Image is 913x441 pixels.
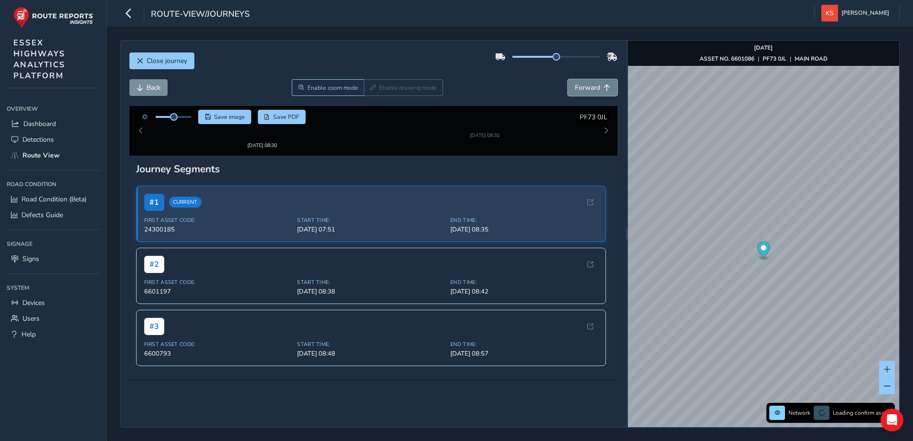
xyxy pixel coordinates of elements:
[22,314,40,323] span: Users
[568,79,617,96] button: Forward
[833,409,892,417] span: Loading confirm assets
[450,208,598,215] span: End Time:
[297,270,445,277] span: Start Time:
[144,185,164,202] span: # 1
[129,79,168,96] button: Back
[7,132,100,147] a: Detections
[13,37,65,81] span: ESSEX HIGHWAYS ANALYTICS PLATFORM
[22,254,39,263] span: Signs
[144,208,292,215] span: First Asset Code:
[198,110,251,124] button: Save
[7,311,100,326] a: Users
[7,251,100,267] a: Signs
[214,113,245,121] span: Save image
[169,189,202,199] span: Current
[21,330,36,339] span: Help
[450,279,598,287] span: [DATE] 08:42
[841,5,889,21] span: [PERSON_NAME]
[233,120,291,129] img: Thumbnail frame
[7,102,100,116] div: Overview
[147,56,187,65] span: Close journey
[450,217,598,225] span: [DATE] 08:35
[292,79,364,96] button: Zoom
[580,113,607,122] span: PF73 0JL
[147,83,160,92] span: Back
[700,55,754,63] strong: ASSET NO. 6601086
[144,279,292,287] span: 6601197
[7,177,100,191] div: Road Condition
[297,279,445,287] span: [DATE] 08:38
[22,135,54,144] span: Detections
[7,281,100,295] div: System
[297,332,445,339] span: Start Time:
[21,195,86,204] span: Road Condition (Beta)
[144,341,292,349] span: 6600793
[22,151,60,160] span: Route View
[7,147,100,163] a: Route View
[13,7,93,28] img: rr logo
[450,270,598,277] span: End Time:
[297,217,445,225] span: [DATE] 07:51
[456,120,514,129] img: Thumbnail frame
[144,247,164,264] span: # 2
[7,295,100,311] a: Devices
[273,113,299,121] span: Save PDF
[144,217,292,225] span: 24300185
[795,55,828,63] strong: MAIN ROAD
[757,241,770,261] div: Map marker
[308,84,358,92] span: Enable zoom mode
[233,129,291,136] div: [DATE] 08:30
[22,298,45,307] span: Devices
[129,52,194,69] button: Close journey
[821,5,892,21] button: [PERSON_NAME]
[763,55,786,63] strong: PF73 0JL
[144,332,292,339] span: First Asset Code:
[788,409,810,417] span: Network
[7,191,100,207] a: Road Condition (Beta)
[258,110,306,124] button: PDF
[575,83,600,92] span: Forward
[144,270,292,277] span: First Asset Code:
[144,309,164,326] span: # 3
[450,341,598,349] span: [DATE] 08:57
[151,8,250,21] span: route-view/journeys
[297,341,445,349] span: [DATE] 08:48
[7,116,100,132] a: Dashboard
[23,119,56,128] span: Dashboard
[136,154,611,167] div: Journey Segments
[7,207,100,223] a: Defects Guide
[297,208,445,215] span: Start Time:
[21,210,63,220] span: Defects Guide
[7,237,100,251] div: Signage
[456,129,514,136] div: [DATE] 08:30
[450,332,598,339] span: End Time:
[754,44,773,52] strong: [DATE]
[881,409,903,431] div: Open Intercom Messenger
[7,326,100,342] a: Help
[821,5,838,21] img: diamond-layout
[700,55,828,63] div: | |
